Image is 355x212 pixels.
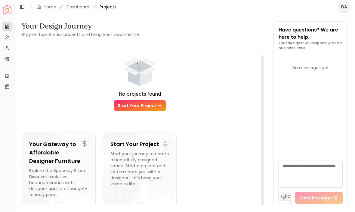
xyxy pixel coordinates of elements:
h3: Your Design Journey [22,22,139,31]
div: animation [117,46,162,91]
h5: Start Your Project [110,140,169,149]
p: Your designer will respond within 2 business days. [279,41,343,51]
div: Explore the Spacejoy Store. Discover exclusive, boutique brands with designer quality at budget-f... [29,168,88,198]
a: Spacejoy [3,5,11,14]
nav: breadcrumb [36,4,116,10]
div: No messages yet [279,65,343,71]
button: DA [338,1,350,13]
p: Have questions? We are here to help. [279,27,343,41]
a: Dashboard [66,4,89,10]
span: Projects [100,4,116,10]
h5: Your Gateway to Affordable Designer Furniture [29,140,88,166]
span: DA [339,2,350,13]
a: Start Your Project [114,100,166,111]
small: Stay on top of your projects and bring your vision home [22,32,139,38]
a: Home [44,4,56,10]
div: Start your journey to create a beautifully designed space. Start a project and let us match you w... [110,151,169,198]
img: Spacejoy Logo [3,5,11,14]
div: No projects found [22,91,258,98]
